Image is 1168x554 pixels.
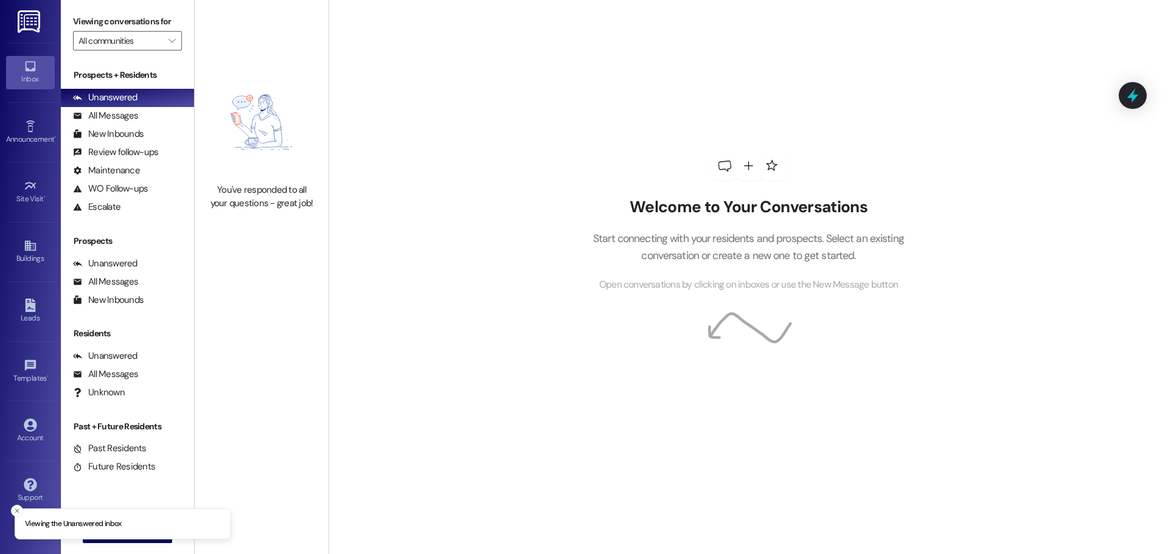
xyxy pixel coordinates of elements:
[6,56,55,89] a: Inbox
[78,31,162,50] input: All communities
[73,164,140,177] div: Maintenance
[47,372,49,381] span: •
[61,327,194,340] div: Residents
[169,36,175,46] i: 
[61,69,194,81] div: Prospects + Residents
[73,109,138,122] div: All Messages
[6,235,55,268] a: Buildings
[11,505,23,517] button: Close toast
[6,355,55,388] a: Templates •
[73,294,144,306] div: New Inbounds
[6,474,55,507] a: Support
[73,91,137,104] div: Unanswered
[61,235,194,248] div: Prospects
[73,146,158,159] div: Review follow-ups
[25,519,122,530] p: Viewing the Unanswered inbox
[73,182,148,195] div: WO Follow-ups
[73,201,120,213] div: Escalate
[61,420,194,433] div: Past + Future Residents
[6,176,55,209] a: Site Visit •
[73,257,137,270] div: Unanswered
[73,386,125,399] div: Unknown
[574,198,922,217] h2: Welcome to Your Conversations
[73,128,144,140] div: New Inbounds
[73,350,137,362] div: Unanswered
[208,184,315,210] div: You've responded to all your questions - great job!
[6,415,55,448] a: Account
[73,442,147,455] div: Past Residents
[73,368,138,381] div: All Messages
[73,460,155,473] div: Future Residents
[73,12,182,31] label: Viewing conversations for
[574,230,922,265] p: Start connecting with your residents and prospects. Select an existing conversation or create a n...
[208,67,315,178] img: empty-state
[599,277,898,293] span: Open conversations by clicking on inboxes or use the New Message button
[44,193,46,201] span: •
[6,295,55,328] a: Leads
[73,275,138,288] div: All Messages
[18,10,43,33] img: ResiDesk Logo
[54,133,56,142] span: •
